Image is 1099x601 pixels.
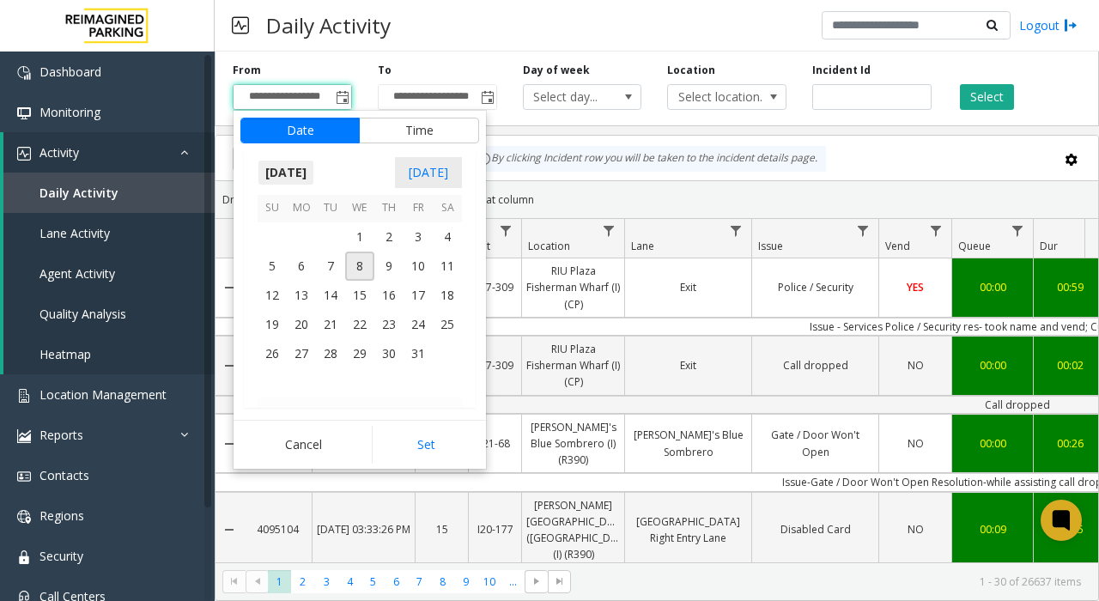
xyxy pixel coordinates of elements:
[3,334,215,374] a: Heatmap
[216,219,1098,562] div: Data table
[956,279,1029,295] div: 00:00
[345,195,374,222] th: We
[233,63,261,78] label: From
[374,222,404,252] span: 2
[625,353,751,378] a: Exit
[258,310,287,339] span: 19
[287,252,316,281] td: Monday, October 6, 2025
[581,574,1081,589] kendo-pager-info: 1 - 30 of 26637 items
[469,275,521,300] a: I37-309
[39,548,83,564] span: Security
[359,118,479,143] button: Time tab
[258,339,287,368] span: 26
[345,281,374,310] td: Wednesday, October 15, 2025
[316,310,345,339] span: 21
[287,310,316,339] td: Monday, October 20, 2025
[668,85,762,109] span: Select location...
[258,4,399,46] h3: Daily Activity
[17,66,31,80] img: 'icon'
[17,550,31,564] img: 'icon'
[3,253,215,294] a: Agent Activity
[725,219,748,242] a: Lane Filter Menu
[374,339,404,368] span: 30
[522,493,624,568] a: [PERSON_NAME][GEOGRAPHIC_DATA] ([GEOGRAPHIC_DATA]) (I) (R390)
[952,517,1033,542] a: 00:09
[361,570,385,593] span: Page 5
[879,517,951,542] a: NO
[404,310,433,339] span: 24
[291,570,314,593] span: Page 2
[625,509,751,550] a: [GEOGRAPHIC_DATA] Right Entry Lane
[216,486,243,574] a: Collapse Details
[433,222,462,252] td: Saturday, October 4, 2025
[39,306,126,322] span: Quality Analysis
[879,275,951,300] a: YES
[17,147,31,161] img: 'icon'
[216,330,243,402] a: Collapse Details
[258,281,287,310] span: 12
[404,195,433,222] th: Fr
[879,353,951,378] a: NO
[625,422,751,464] a: [PERSON_NAME]'s Blue Sombrero
[258,195,287,222] th: Su
[258,252,287,281] td: Sunday, October 5, 2025
[907,280,924,294] span: YES
[625,275,751,300] a: Exit
[345,281,374,310] span: 15
[752,422,878,464] a: Gate / Door Won't Open
[433,281,462,310] span: 18
[374,252,404,281] span: 9
[454,570,477,593] span: Page 9
[495,219,518,242] a: Lot Filter Menu
[316,252,345,281] td: Tuesday, October 7, 2025
[345,252,374,281] td: Wednesday, October 8, 2025
[345,222,374,252] td: Wednesday, October 1, 2025
[39,185,118,201] span: Daily Activity
[39,265,115,282] span: Agent Activity
[258,310,287,339] td: Sunday, October 19, 2025
[338,570,361,593] span: Page 4
[17,470,31,483] img: 'icon'
[39,467,89,483] span: Contacts
[952,275,1033,300] a: 00:00
[287,281,316,310] td: Monday, October 13, 2025
[469,146,826,172] div: By clicking Incident row you will be taken to the incident details page.
[39,507,84,524] span: Regions
[477,85,496,109] span: Toggle popup
[39,225,110,241] span: Lane Activity
[1040,239,1058,253] span: Dur
[287,339,316,368] span: 27
[258,252,287,281] span: 5
[925,219,948,242] a: Vend Filter Menu
[501,570,525,593] span: Page 11
[316,195,345,222] th: Tu
[404,281,433,310] td: Friday, October 17, 2025
[522,337,624,395] a: RIU Plaza Fisherman Wharf (I) (CP)
[374,310,404,339] span: 23
[258,398,462,427] th: [DATE]
[287,195,316,222] th: Mo
[404,222,433,252] span: 3
[39,427,83,443] span: Reports
[39,144,79,161] span: Activity
[17,510,31,524] img: 'icon'
[404,339,433,368] span: 31
[522,415,624,473] a: [PERSON_NAME]'s Blue Sombrero (I) (R390)
[39,386,167,403] span: Location Management
[316,281,345,310] span: 14
[960,84,1014,110] button: Select
[433,310,462,339] td: Saturday, October 25, 2025
[39,64,101,80] span: Dashboard
[345,222,374,252] span: 1
[3,173,215,213] a: Daily Activity
[345,252,374,281] span: 8
[1019,16,1078,34] a: Logout
[523,63,590,78] label: Day of week
[316,339,345,368] span: 28
[316,310,345,339] td: Tuesday, October 21, 2025
[216,408,243,480] a: Collapse Details
[952,353,1033,378] a: 00:00
[39,104,100,120] span: Monitoring
[469,517,521,542] a: I20-177
[316,339,345,368] td: Tuesday, October 28, 2025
